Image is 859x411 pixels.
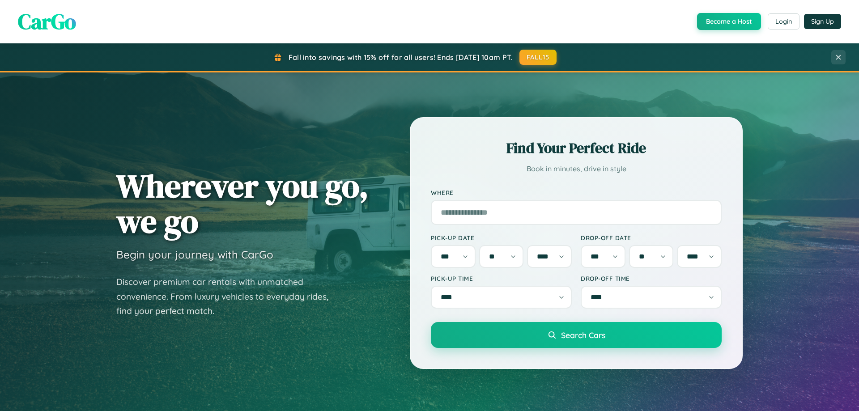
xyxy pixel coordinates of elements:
p: Book in minutes, drive in style [431,162,722,175]
button: Become a Host [697,13,761,30]
label: Pick-up Date [431,234,572,242]
button: Search Cars [431,322,722,348]
h2: Find Your Perfect Ride [431,138,722,158]
label: Pick-up Time [431,275,572,282]
h1: Wherever you go, we go [116,168,369,239]
h3: Begin your journey with CarGo [116,248,273,261]
label: Drop-off Time [581,275,722,282]
label: Where [431,189,722,196]
span: Search Cars [561,330,605,340]
button: Sign Up [804,14,841,29]
p: Discover premium car rentals with unmatched convenience. From luxury vehicles to everyday rides, ... [116,275,340,318]
button: Login [768,13,799,30]
button: FALL15 [519,50,557,65]
label: Drop-off Date [581,234,722,242]
span: Fall into savings with 15% off for all users! Ends [DATE] 10am PT. [289,53,513,62]
span: CarGo [18,7,76,36]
